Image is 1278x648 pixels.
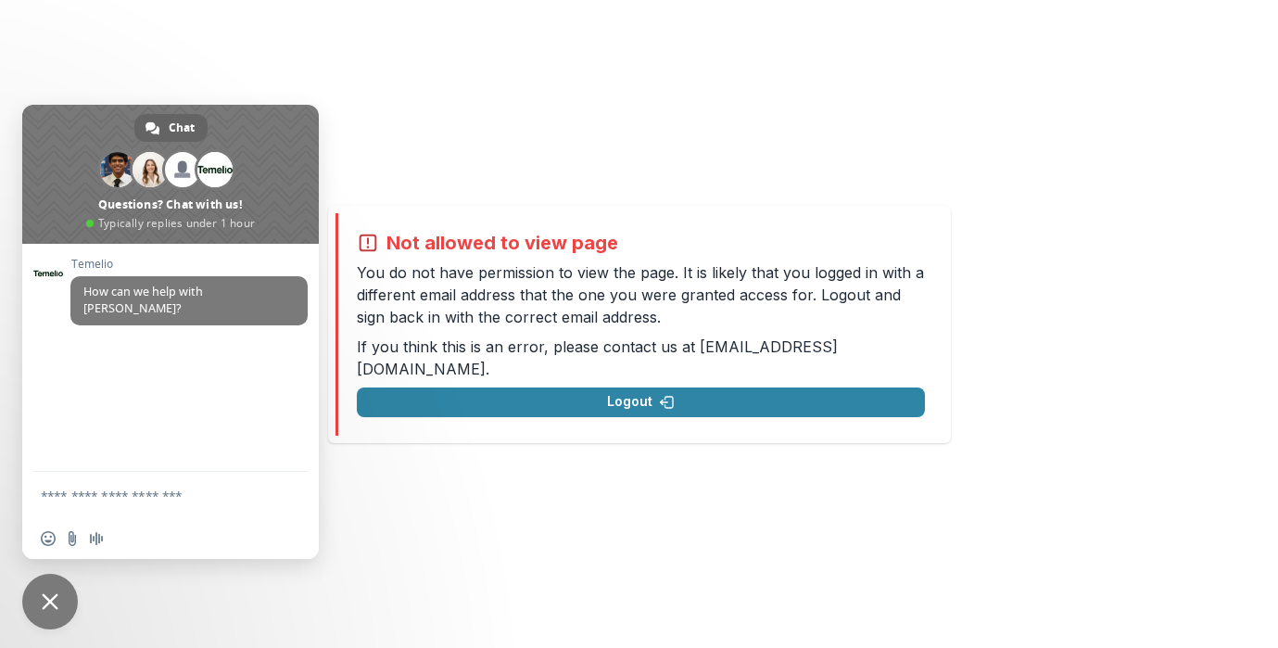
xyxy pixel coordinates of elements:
span: Temelio [70,258,308,271]
span: Chat [169,114,195,142]
h2: Not allowed to view page [386,232,618,254]
div: Chat [134,114,208,142]
p: If you think this is an error, please contact us at . [357,336,925,380]
div: Close chat [22,574,78,629]
p: You do not have permission to view the page. It is likely that you logged in with a different ema... [357,261,925,328]
span: Insert an emoji [41,531,56,546]
textarea: Compose your message... [41,488,259,504]
a: [EMAIL_ADDRESS][DOMAIN_NAME] [357,337,838,378]
button: Logout [357,388,925,417]
span: Send a file [65,531,80,546]
span: How can we help with [PERSON_NAME]? [83,284,203,316]
span: Audio message [89,531,104,546]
